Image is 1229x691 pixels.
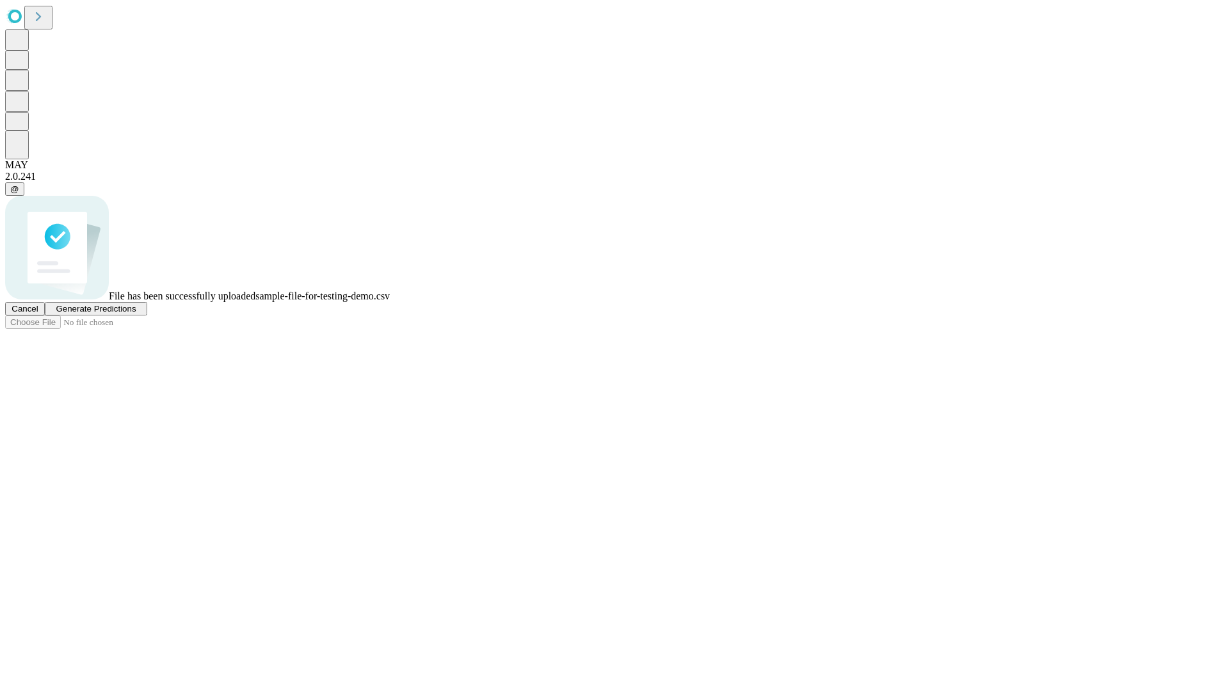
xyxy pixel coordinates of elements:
button: Cancel [5,302,45,315]
span: Generate Predictions [56,304,136,314]
span: Cancel [12,304,38,314]
div: 2.0.241 [5,171,1224,182]
span: sample-file-for-testing-demo.csv [255,290,390,301]
button: Generate Predictions [45,302,147,315]
div: MAY [5,159,1224,171]
span: @ [10,184,19,194]
button: @ [5,182,24,196]
span: File has been successfully uploaded [109,290,255,301]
